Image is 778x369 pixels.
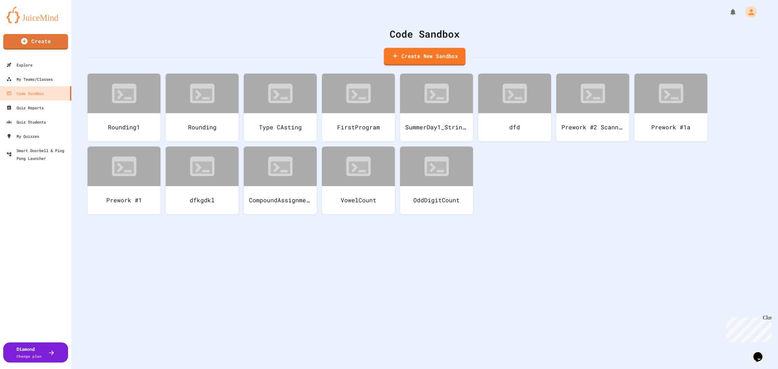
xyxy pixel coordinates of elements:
[400,186,473,214] div: OddDigitCount
[244,147,317,214] a: CompoundAssignmentStarter
[88,27,762,41] div: Code Sandbox
[6,104,44,112] div: Quiz Reports
[6,89,44,97] div: Code Sandbox
[166,74,239,141] a: Rounding
[3,34,68,50] a: Create
[6,6,65,23] img: logo-orange.svg
[322,147,395,214] a: VowelCount
[738,5,759,19] div: My Account
[166,186,239,214] div: dfkgdkl
[724,315,772,342] iframe: chat widget
[88,74,160,141] a: Rounding1
[6,75,53,83] div: My Teams/Classes
[400,113,473,141] div: SummerDay1_Strings
[244,74,317,141] a: Type CAsting
[478,74,551,141] a: dfd
[6,61,32,69] div: Explore
[384,48,466,65] a: Create New Sandbox
[322,186,395,214] div: VowelCount
[17,346,41,359] div: Diamond
[6,147,69,162] div: Smart Doorbell & Ping Pong Launcher
[400,147,473,214] a: OddDigitCount
[634,113,707,141] div: Prework #1a
[166,113,239,141] div: Rounding
[556,113,629,141] div: Prework #2 Scanner Class
[244,113,317,141] div: Type CAsting
[400,74,473,141] a: SummerDay1_Strings
[88,147,160,214] a: Prework #1
[634,74,707,141] a: Prework #1a
[751,343,772,363] iframe: chat widget
[244,186,317,214] div: CompoundAssignmentStarter
[717,6,738,18] div: My Notifications
[322,74,395,141] a: FirstProgram
[556,74,629,141] a: Prework #2 Scanner Class
[88,186,160,214] div: Prework #1
[166,147,239,214] a: dfkgdkl
[322,113,395,141] div: FirstProgram
[88,113,160,141] div: Rounding1
[3,342,68,363] button: DiamondChange plan
[478,113,551,141] div: dfd
[6,132,39,140] div: My Quizzes
[17,354,41,359] span: Change plan
[6,118,46,126] div: Quiz Students
[3,3,45,41] div: Chat with us now!Close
